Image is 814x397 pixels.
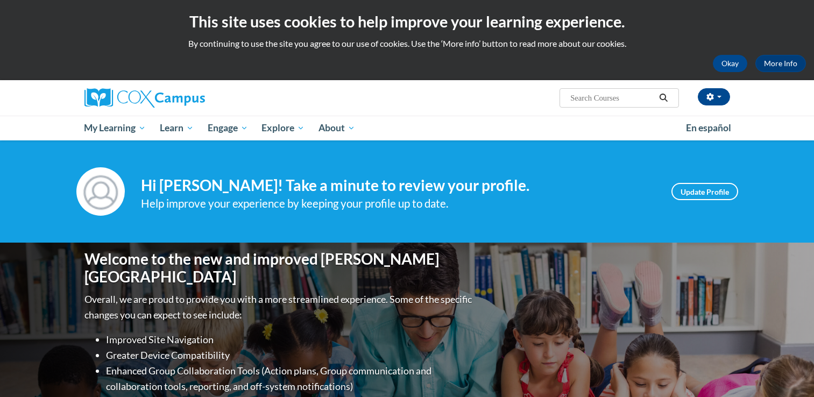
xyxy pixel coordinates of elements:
span: En español [686,122,731,133]
h2: This site uses cookies to help improve your learning experience. [8,11,806,32]
a: Learn [153,116,201,140]
h4: Hi [PERSON_NAME]! Take a minute to review your profile. [141,176,655,195]
input: Search Courses [569,91,655,104]
a: My Learning [77,116,153,140]
p: Overall, we are proud to provide you with a more streamlined experience. Some of the specific cha... [84,292,475,323]
p: By continuing to use the site you agree to our use of cookies. Use the ‘More info’ button to read... [8,38,806,49]
span: Engage [208,122,248,134]
li: Improved Site Navigation [106,332,475,348]
a: Engage [201,116,255,140]
span: Learn [160,122,194,134]
div: Main menu [68,116,746,140]
img: Cox Campus [84,88,205,108]
div: Help improve your experience by keeping your profile up to date. [141,195,655,212]
button: Okay [713,55,747,72]
a: Update Profile [671,183,738,200]
a: About [312,116,362,140]
li: Enhanced Group Collaboration Tools (Action plans, Group communication and collaboration tools, re... [106,363,475,394]
span: Explore [261,122,305,134]
li: Greater Device Compatibility [106,348,475,363]
h1: Welcome to the new and improved [PERSON_NAME][GEOGRAPHIC_DATA] [84,250,475,286]
button: Account Settings [698,88,730,105]
a: More Info [755,55,806,72]
img: Profile Image [76,167,125,216]
a: Cox Campus [84,88,289,108]
span: My Learning [84,122,146,134]
a: Explore [254,116,312,140]
span: About [318,122,355,134]
button: Search [655,91,671,104]
a: En español [679,117,738,139]
iframe: Button to launch messaging window [771,354,805,388]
